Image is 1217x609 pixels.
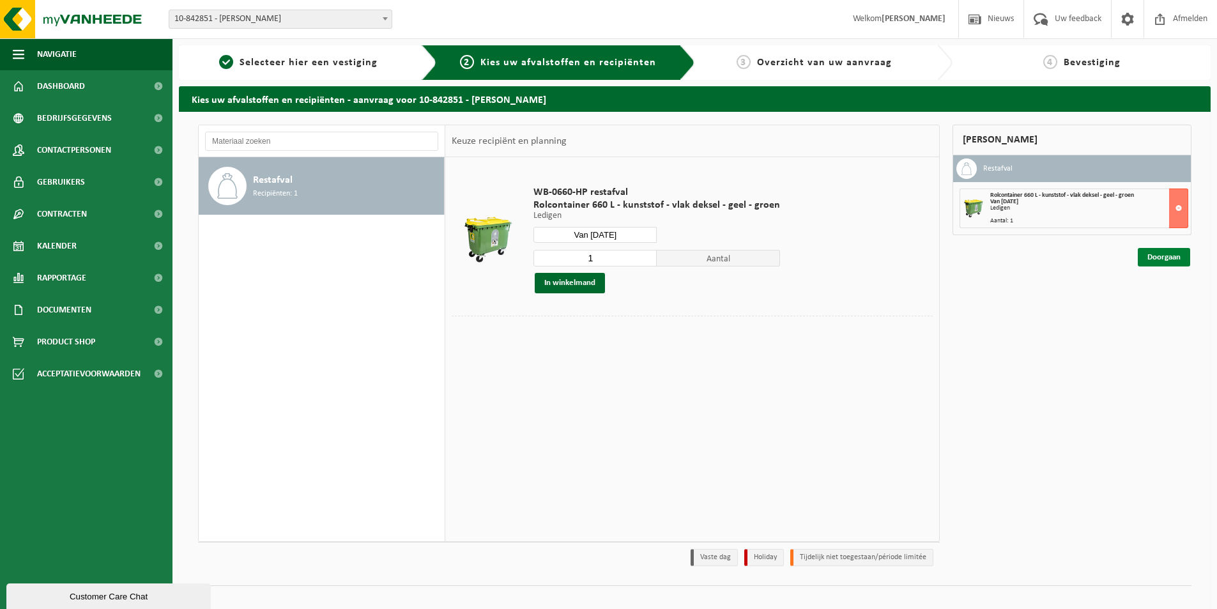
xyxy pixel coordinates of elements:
span: WB-0660-HP restafval [533,186,780,199]
h2: Kies uw afvalstoffen en recipiënten - aanvraag voor 10-842851 - [PERSON_NAME] [179,86,1211,111]
span: 3 [737,55,751,69]
span: Contactpersonen [37,134,111,166]
span: Bedrijfsgegevens [37,102,112,134]
span: Restafval [253,173,293,188]
span: Recipiënten: 1 [253,188,298,200]
span: Kalender [37,230,77,262]
input: Selecteer datum [533,227,657,243]
span: Overzicht van uw aanvraag [757,58,892,68]
h3: Restafval [983,158,1013,179]
span: Aantal [657,250,780,266]
span: 10-842851 - MARC DUBOIS - RUMBEKE [169,10,392,28]
strong: [PERSON_NAME] [882,14,945,24]
span: Navigatie [37,38,77,70]
span: Bevestiging [1064,58,1121,68]
span: Selecteer hier een vestiging [240,58,378,68]
p: Ledigen [533,212,780,220]
iframe: chat widget [6,581,213,609]
a: 1Selecteer hier een vestiging [185,55,411,70]
button: In winkelmand [535,273,605,293]
span: Acceptatievoorwaarden [37,358,141,390]
button: Restafval Recipiënten: 1 [199,157,445,215]
a: Doorgaan [1138,248,1190,266]
span: 4 [1043,55,1057,69]
div: [PERSON_NAME] [953,125,1191,155]
span: Gebruikers [37,166,85,198]
span: 10-842851 - MARC DUBOIS - RUMBEKE [169,10,392,29]
span: Dashboard [37,70,85,102]
strong: Van [DATE] [990,198,1018,205]
span: 1 [219,55,233,69]
li: Vaste dag [691,549,738,566]
span: Rolcontainer 660 L - kunststof - vlak deksel - geel - groen [990,192,1134,199]
span: Product Shop [37,326,95,358]
span: Rolcontainer 660 L - kunststof - vlak deksel - geel - groen [533,199,780,212]
span: Documenten [37,294,91,326]
span: Rapportage [37,262,86,294]
div: Keuze recipiënt en planning [445,125,573,157]
div: Ledigen [990,205,1188,212]
span: Kies uw afvalstoffen en recipiënten [480,58,656,68]
li: Tijdelijk niet toegestaan/période limitée [790,549,933,566]
div: Aantal: 1 [990,218,1188,224]
span: Contracten [37,198,87,230]
span: 2 [460,55,474,69]
input: Materiaal zoeken [205,132,438,151]
li: Holiday [744,549,784,566]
